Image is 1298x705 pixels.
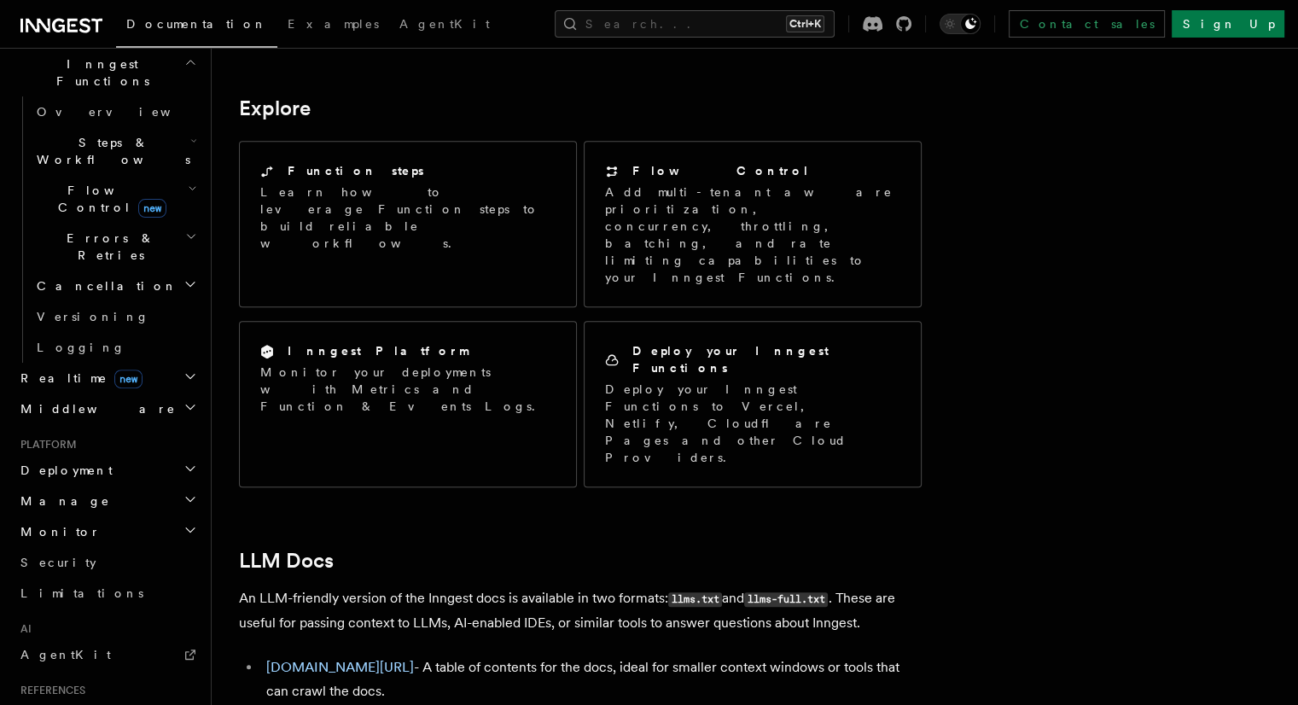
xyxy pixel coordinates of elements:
[138,199,166,218] span: new
[20,586,143,600] span: Limitations
[14,639,201,670] a: AgentKit
[239,96,311,120] a: Explore
[14,492,110,510] span: Manage
[14,462,113,479] span: Deployment
[20,648,111,661] span: AgentKit
[786,15,824,32] kbd: Ctrl+K
[30,182,188,216] span: Flow Control
[239,586,922,635] p: An LLM-friendly version of the Inngest docs is available in two formats: and . These are useful f...
[30,127,201,175] button: Steps & Workflows
[14,438,77,452] span: Platform
[399,17,490,31] span: AgentKit
[239,141,577,307] a: Function stepsLearn how to leverage Function steps to build reliable workflows.
[14,55,184,90] span: Inngest Functions
[14,486,201,516] button: Manage
[266,659,414,675] a: [DOMAIN_NAME][URL]
[389,5,500,46] a: AgentKit
[1009,10,1165,38] a: Contact sales
[30,332,201,363] a: Logging
[116,5,277,48] a: Documentation
[260,184,556,252] p: Learn how to leverage Function steps to build reliable workflows.
[126,17,267,31] span: Documentation
[14,622,32,636] span: AI
[668,592,722,607] code: llms.txt
[584,141,922,307] a: Flow ControlAdd multi-tenant aware prioritization, concurrency, throttling, batching, and rate li...
[14,455,201,486] button: Deployment
[744,592,828,607] code: llms-full.txt
[37,341,125,354] span: Logging
[260,364,556,415] p: Monitor your deployments with Metrics and Function & Events Logs.
[30,277,178,294] span: Cancellation
[555,10,835,38] button: Search...Ctrl+K
[14,400,176,417] span: Middleware
[605,381,900,466] p: Deploy your Inngest Functions to Vercel, Netlify, Cloudflare Pages and other Cloud Providers.
[14,393,201,424] button: Middleware
[37,310,149,323] span: Versioning
[30,96,201,127] a: Overview
[114,370,143,388] span: new
[20,556,96,569] span: Security
[605,184,900,286] p: Add multi-tenant aware prioritization, concurrency, throttling, batching, and rate limiting capab...
[288,162,424,179] h2: Function steps
[14,547,201,578] a: Security
[261,655,922,703] li: - A table of contents for the docs, ideal for smaller context windows or tools that can crawl the...
[632,342,900,376] h2: Deploy your Inngest Functions
[30,271,201,301] button: Cancellation
[239,549,334,573] a: LLM Docs
[30,230,185,264] span: Errors & Retries
[288,342,469,359] h2: Inngest Platform
[632,162,810,179] h2: Flow Control
[14,363,201,393] button: Realtimenew
[14,96,201,363] div: Inngest Functions
[1172,10,1284,38] a: Sign Up
[239,321,577,487] a: Inngest PlatformMonitor your deployments with Metrics and Function & Events Logs.
[288,17,379,31] span: Examples
[14,49,201,96] button: Inngest Functions
[30,134,190,168] span: Steps & Workflows
[14,523,101,540] span: Monitor
[30,301,201,332] a: Versioning
[277,5,389,46] a: Examples
[940,14,981,34] button: Toggle dark mode
[30,223,201,271] button: Errors & Retries
[30,175,201,223] button: Flow Controlnew
[14,370,143,387] span: Realtime
[584,321,922,487] a: Deploy your Inngest FunctionsDeploy your Inngest Functions to Vercel, Netlify, Cloudflare Pages a...
[14,684,85,697] span: References
[14,516,201,547] button: Monitor
[37,105,212,119] span: Overview
[14,578,201,609] a: Limitations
